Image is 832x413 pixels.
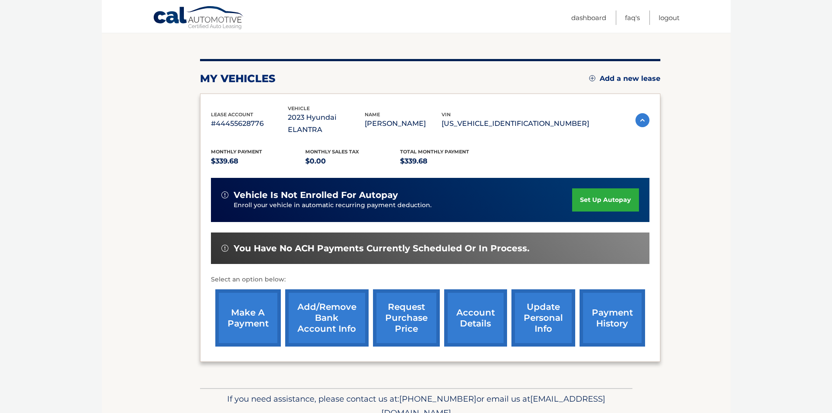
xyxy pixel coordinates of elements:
[234,243,529,254] span: You have no ACH payments currently scheduled or in process.
[571,10,606,25] a: Dashboard
[234,190,398,201] span: vehicle is not enrolled for autopay
[211,111,253,118] span: lease account
[211,118,288,130] p: #44455628776
[288,105,310,111] span: vehicle
[635,113,649,127] img: accordion-active.svg
[400,149,469,155] span: Total Monthly Payment
[221,191,228,198] img: alert-white.svg
[234,201,573,210] p: Enroll your vehicle in automatic recurring payment deduction.
[221,245,228,252] img: alert-white.svg
[305,155,400,167] p: $0.00
[153,6,245,31] a: Cal Automotive
[365,118,442,130] p: [PERSON_NAME]
[215,289,281,347] a: make a payment
[399,394,476,404] span: [PHONE_NUMBER]
[442,111,451,118] span: vin
[442,118,589,130] p: [US_VEHICLE_IDENTIFICATION_NUMBER]
[211,274,649,285] p: Select an option below:
[365,111,380,118] span: name
[400,155,495,167] p: $339.68
[444,289,507,347] a: account details
[200,72,276,85] h2: my vehicles
[211,149,262,155] span: Monthly Payment
[288,111,365,136] p: 2023 Hyundai ELANTRA
[659,10,680,25] a: Logout
[580,289,645,347] a: payment history
[373,289,440,347] a: request purchase price
[211,155,306,167] p: $339.68
[285,289,369,347] a: Add/Remove bank account info
[572,188,639,212] a: set up autopay
[589,75,595,81] img: add.svg
[625,10,640,25] a: FAQ's
[511,289,575,347] a: update personal info
[305,149,359,155] span: Monthly sales Tax
[589,74,660,83] a: Add a new lease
